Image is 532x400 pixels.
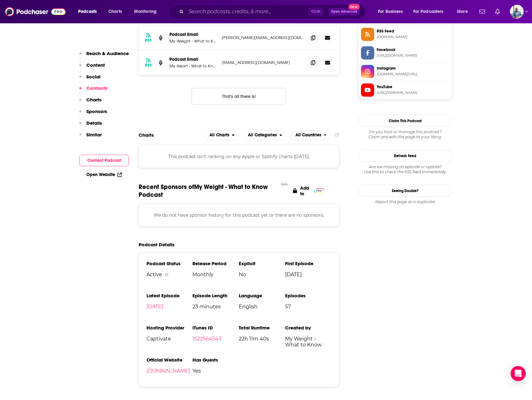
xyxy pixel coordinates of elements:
h2: Charts [139,132,154,138]
p: Reach & Audience [86,50,129,56]
a: [DATE] [146,304,163,310]
h3: Has Guests [192,357,239,363]
a: YouTube[URL][DOMAIN_NAME] [361,83,450,97]
h3: Explicit [239,260,285,266]
span: Yes [192,368,239,374]
p: Charts [86,97,101,103]
button: open menu [243,130,286,140]
span: 57 [285,304,331,310]
span: Captivate [146,336,193,342]
div: Report this page as a duplicate. [358,199,453,204]
a: Seeing Double? [358,185,453,197]
button: open menu [290,130,331,140]
a: [DOMAIN_NAME] [146,368,190,374]
p: We do not have sponsor history for this podcast yet or there are no sponsors. [146,212,332,219]
button: Details [79,120,102,132]
h2: Podcast Details [139,242,174,248]
span: YouTube [377,84,450,90]
span: 22h 11m 40s [239,336,285,342]
button: Contact Podcast [79,155,129,166]
span: Ctrl K [308,8,323,16]
button: Charts [79,97,101,108]
img: User Profile [510,5,524,19]
button: Claim This Podcast [358,115,453,127]
span: Instagram [377,66,450,71]
p: Contacts [86,85,107,91]
span: My Weight - What to Know [285,336,331,348]
button: open menu [204,130,239,140]
button: open menu [409,7,453,17]
p: Similar [86,132,102,138]
span: RSS Feed [377,28,450,34]
span: Monitoring [134,7,157,16]
h3: Created by [285,325,331,331]
div: Claim and edit this page to your liking. [358,129,453,140]
div: Are we missing an episode or update? Use this to check the RSS feed immediately. [358,164,453,174]
p: [EMAIL_ADDRESS][DOMAIN_NAME] [222,60,304,65]
span: More [457,7,468,16]
h3: Total Runtime [239,325,285,331]
button: open menu [374,7,411,17]
input: Search podcasts, credits, & more... [186,7,308,17]
span: No [239,271,285,277]
a: Facebook[URL][DOMAIN_NAME] [361,46,450,60]
span: 23 minutes [192,304,239,310]
h3: RSS [145,38,152,43]
button: Content [79,62,105,74]
button: Social [79,74,100,85]
h3: RSS [145,63,152,68]
h3: iTunes ID [192,325,239,331]
p: Podcast Email [169,57,217,62]
a: 1522564543 [192,336,221,342]
a: RSS Feed[DOMAIN_NAME] [361,28,450,41]
a: Show notifications dropdown [477,6,488,17]
span: All Charts [209,133,229,137]
div: Active [146,271,193,277]
span: Logged in as BoldlyGo [510,5,524,19]
span: Podcasts [78,7,97,16]
button: Show profile menu [510,5,524,19]
p: Podcast Email [169,32,217,37]
span: New [348,4,360,10]
span: https://www.youtube.com/@MyWeightWhatToKnow [377,90,450,95]
button: Similar [79,132,102,143]
button: Nothing here. [192,88,286,105]
button: open menu [130,7,165,17]
p: Add to [300,185,311,197]
span: [DATE] [285,271,331,277]
button: open menu [453,7,476,17]
p: Details [86,120,102,126]
h2: Countries [290,130,331,140]
span: For Podcasters [413,7,443,16]
a: Charts [104,7,126,17]
span: Facebook [377,47,450,53]
div: Beta [281,182,288,186]
h3: Release Period [192,260,239,266]
p: Sponsors [86,108,107,114]
h3: Podcast Status [146,260,193,266]
h3: Episodes [285,293,331,299]
a: Instagram[DOMAIN_NAME][URL] [361,65,450,78]
span: Monthly [192,271,239,277]
a: Open Website [86,172,122,177]
span: Open Advanced [331,10,357,13]
p: Social [86,74,100,80]
h3: Language [239,293,285,299]
a: Show notifications dropdown [493,6,502,17]
img: Podchaser - Follow, Share and Rate Podcasts [5,6,66,18]
button: open menu [74,7,105,17]
span: Charts [108,7,122,16]
span: instagram.com/myweightwhattoknow [377,72,450,77]
span: All Categories [248,133,277,137]
h3: Hosting Provider [146,325,193,331]
button: Reach & Audience [79,50,129,62]
div: Open Intercom Messenger [511,366,526,381]
span: Recent Sponsors of My Weight - What to Know Podcast [139,183,278,199]
span: feeds.captivate.fm [377,35,450,39]
p: My Weight - What to Know [169,38,217,44]
span: English [239,304,285,310]
span: All Countries [295,133,321,137]
div: Search podcasts, credits, & more... [175,4,371,19]
span: https://www.facebook.com/myweightwtk [377,53,450,58]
